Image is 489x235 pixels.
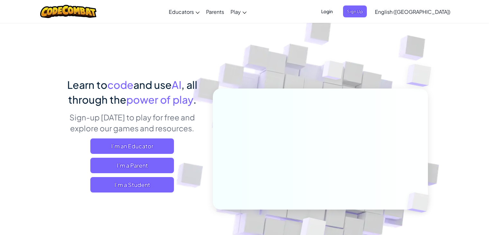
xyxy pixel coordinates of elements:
[126,93,193,106] span: power of play
[193,93,196,106] span: .
[317,5,337,17] button: Login
[172,78,181,91] span: AI
[169,8,194,15] span: Educators
[90,158,174,173] a: I'm a Parent
[67,78,107,91] span: Learn to
[372,3,454,20] a: English ([GEOGRAPHIC_DATA])
[396,179,444,226] img: Overlap cubes
[227,3,250,20] a: Play
[107,78,133,91] span: code
[40,5,96,18] img: CodeCombat logo
[394,48,449,103] img: Overlap cubes
[343,5,367,17] button: Sign Up
[90,138,174,154] a: I'm an Educator
[310,48,356,96] img: Overlap cubes
[231,8,241,15] span: Play
[61,112,203,134] p: Sign-up [DATE] to play for free and explore our games and resources.
[166,3,203,20] a: Educators
[133,78,172,91] span: and use
[203,3,227,20] a: Parents
[90,177,174,193] button: I'm a Student
[375,8,450,15] span: English ([GEOGRAPHIC_DATA])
